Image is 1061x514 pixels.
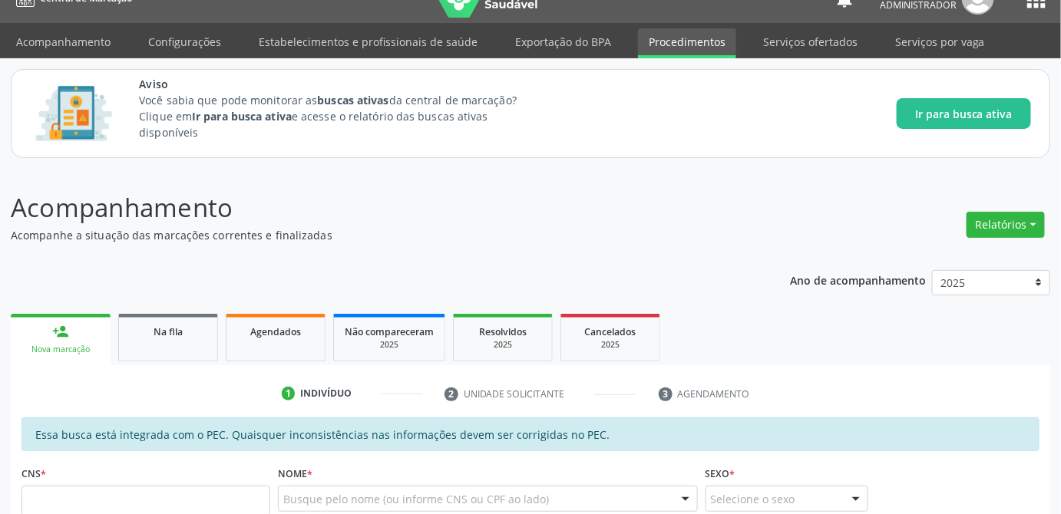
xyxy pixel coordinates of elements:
[706,462,735,486] label: Sexo
[21,417,1040,451] div: Essa busca está integrada com o PEC. Quaisquer inconsistências nas informações devem ser corrigid...
[791,270,927,289] p: Ano de acompanhamento
[192,109,292,124] strong: Ir para busca ativa
[915,106,1013,122] span: Ir para busca ativa
[283,491,549,507] span: Busque pelo nome (ou informe CNS ou CPF ao lado)
[638,28,736,58] a: Procedimentos
[345,325,434,338] span: Não compareceram
[11,227,739,243] p: Acompanhe a situação das marcações correntes e finalizadas
[897,98,1031,129] button: Ir para busca ativa
[250,325,301,338] span: Agendados
[282,387,296,400] div: 1
[11,189,739,227] p: Acompanhamento
[137,28,232,55] a: Configurações
[5,28,121,55] a: Acompanhamento
[278,462,312,486] label: Nome
[21,344,100,355] div: Nova marcação
[52,323,69,340] div: person_add
[139,76,545,92] span: Aviso
[248,28,488,55] a: Estabelecimentos e profissionais de saúde
[967,212,1045,238] button: Relatórios
[711,491,795,507] span: Selecione o sexo
[154,325,183,338] span: Na fila
[300,387,352,400] div: Indivíduo
[585,325,636,338] span: Cancelados
[752,28,868,55] a: Serviços ofertados
[464,339,541,351] div: 2025
[884,28,996,55] a: Serviços por vaga
[139,92,545,140] p: Você sabia que pode monitorar as da central de marcação? Clique em e acesse o relatório das busca...
[317,93,388,107] strong: buscas ativas
[504,28,622,55] a: Exportação do BPA
[345,339,434,351] div: 2025
[572,339,649,351] div: 2025
[30,79,117,148] img: Imagem de CalloutCard
[479,325,527,338] span: Resolvidos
